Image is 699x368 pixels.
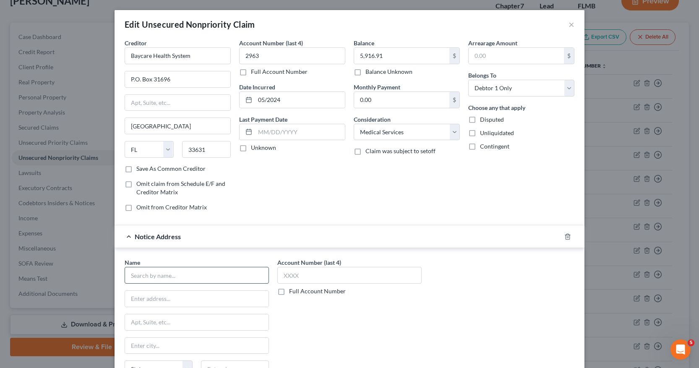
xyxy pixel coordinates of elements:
[449,48,459,64] div: $
[277,258,341,267] label: Account Number (last 4)
[354,115,391,124] label: Consideration
[125,39,147,47] span: Creditor
[354,92,449,108] input: 0.00
[354,48,449,64] input: 0.00
[469,48,564,64] input: 0.00
[125,18,255,30] div: Edit Unsecured Nonpriority Claim
[688,339,694,346] span: 5
[136,204,207,211] span: Omit from Creditor Matrix
[251,68,308,76] label: Full Account Number
[135,232,181,240] span: Notice Address
[125,47,231,64] input: Search creditor by name...
[125,118,230,134] input: Enter city...
[354,39,374,47] label: Balance
[564,48,574,64] div: $
[277,267,422,284] input: XXXX
[569,19,574,29] button: ×
[136,164,206,173] label: Save As Common Creditor
[449,92,459,108] div: $
[125,338,269,354] input: Enter city...
[255,92,345,108] input: MM/DD/YYYY
[125,314,269,330] input: Apt, Suite, etc...
[480,129,514,136] span: Unliquidated
[468,39,517,47] label: Arrearage Amount
[480,143,509,150] span: Contingent
[255,124,345,140] input: MM/DD/YYYY
[251,144,276,152] label: Unknown
[289,287,346,295] label: Full Account Number
[239,39,303,47] label: Account Number (last 4)
[365,147,436,154] span: Claim was subject to setoff
[136,180,225,196] span: Omit claim from Schedule E/F and Creditor Matrix
[239,83,275,91] label: Date Incurred
[468,72,496,79] span: Belongs To
[354,83,400,91] label: Monthly Payment
[125,291,269,307] input: Enter address...
[468,103,525,112] label: Choose any that apply
[480,116,504,123] span: Disputed
[125,259,140,266] span: Name
[239,47,345,64] input: XXXX
[125,267,269,284] input: Search by name...
[239,115,287,124] label: Last Payment Date
[365,68,412,76] label: Balance Unknown
[125,95,230,111] input: Apt, Suite, etc...
[125,71,230,87] input: Enter address...
[182,141,231,158] input: Enter zip...
[670,339,691,360] iframe: Intercom live chat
